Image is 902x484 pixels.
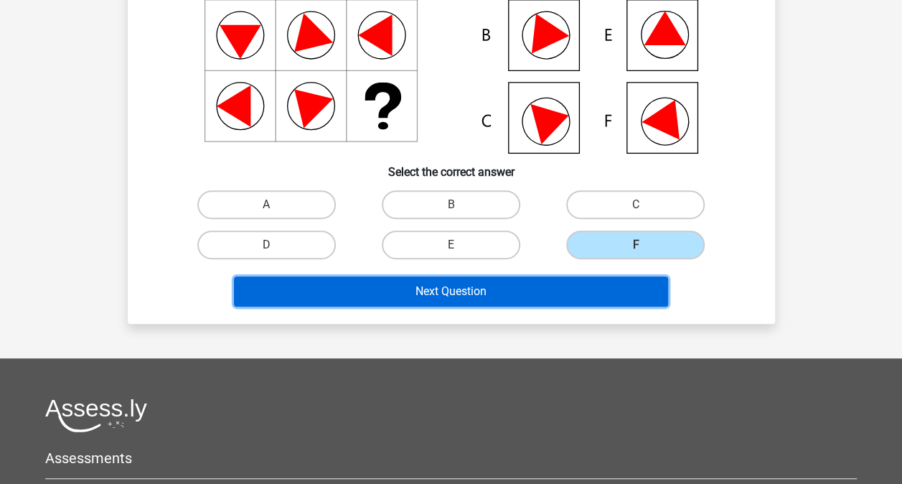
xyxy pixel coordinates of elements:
[197,190,336,219] label: A
[151,154,752,179] h6: Select the correct answer
[45,399,147,432] img: Assessly logo
[382,190,520,219] label: B
[382,231,520,259] label: E
[566,231,705,259] label: F
[197,231,336,259] label: D
[234,276,668,307] button: Next Question
[45,450,857,467] h5: Assessments
[566,190,705,219] label: C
